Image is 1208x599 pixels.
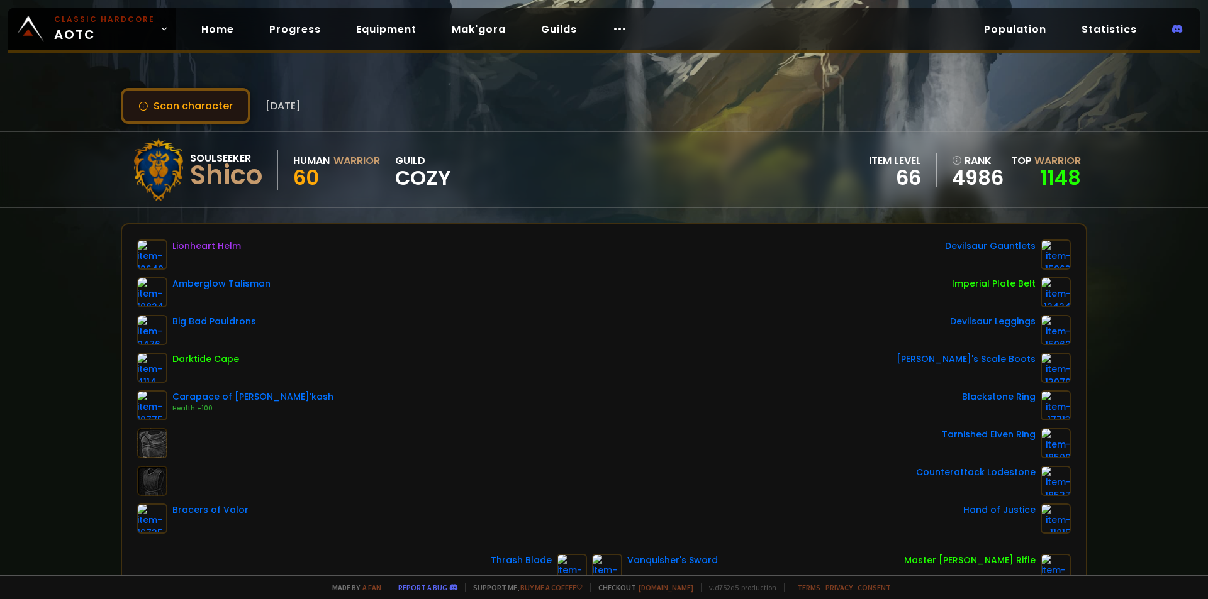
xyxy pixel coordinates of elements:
a: Consent [858,583,891,592]
a: 4986 [952,168,1004,187]
span: v. d752d5 - production [701,583,776,592]
div: Tarnished Elven Ring [942,428,1036,441]
img: item-17705 [557,554,587,584]
div: guild [395,153,451,187]
span: Made by [325,583,381,592]
div: Imperial Plate Belt [952,277,1036,290]
div: Devilsaur Leggings [950,315,1036,328]
a: Mak'gora [442,16,516,42]
img: item-16735 [137,503,167,534]
img: item-18500 [1041,428,1071,458]
div: rank [952,153,1004,168]
div: Big Bad Pauldrons [172,315,256,328]
span: Support me, [465,583,583,592]
a: Buy me a coffee [520,583,583,592]
a: Equipment [346,16,427,42]
div: Master [PERSON_NAME] Rifle [904,554,1036,567]
span: AOTC [54,14,155,44]
div: Bracers of Valor [172,503,249,517]
a: Classic HardcoreAOTC [8,8,176,50]
a: Home [191,16,244,42]
img: item-17687 [1041,554,1071,584]
a: Terms [797,583,820,592]
div: 66 [869,168,921,187]
img: item-12424 [1041,277,1071,307]
img: item-12640 [137,239,167,270]
img: item-18537 [1041,466,1071,496]
small: Classic Hardcore [54,14,155,25]
img: item-10824 [137,277,167,307]
a: a fan [362,583,381,592]
img: item-15063 [1041,239,1071,270]
img: item-15062 [1041,315,1071,345]
span: Checkout [590,583,693,592]
div: Blackstone Ring [962,390,1036,404]
a: Report a bug [398,583,447,592]
span: Warrior [1034,153,1081,168]
img: item-9476 [137,315,167,345]
div: Carapace of [PERSON_NAME]'kash [172,390,333,404]
div: Vanquisher's Sword [627,554,718,567]
div: Shico [190,166,262,185]
div: Top [1011,153,1081,168]
div: Devilsaur Gauntlets [945,239,1036,253]
button: Scan character [121,88,250,124]
a: Guilds [531,16,587,42]
img: item-11815 [1041,503,1071,534]
div: Soulseeker [190,150,262,166]
div: Counterattack Lodestone [916,466,1036,479]
div: Lionheart Helm [172,239,241,253]
a: Progress [259,16,331,42]
img: item-13070 [1041,353,1071,383]
div: [PERSON_NAME]'s Scale Boots [897,353,1036,366]
a: Population [974,16,1056,42]
div: Hand of Justice [963,503,1036,517]
a: Privacy [825,583,853,592]
div: Darktide Cape [172,353,239,366]
div: item level [869,153,921,168]
img: item-10823 [592,554,622,584]
img: item-10775 [137,390,167,420]
div: Human [293,153,330,168]
img: item-4114 [137,353,167,383]
div: Warrior [333,153,380,168]
span: Cozy [395,168,451,187]
img: item-17713 [1041,390,1071,420]
span: [DATE] [266,98,301,114]
div: Amberglow Talisman [172,277,271,290]
a: 1148 [1041,163,1081,192]
span: 60 [293,163,319,192]
a: [DOMAIN_NAME] [639,583,693,592]
a: Statistics [1071,16,1147,42]
div: Thrash Blade [491,554,552,567]
div: Health +100 [172,404,333,414]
